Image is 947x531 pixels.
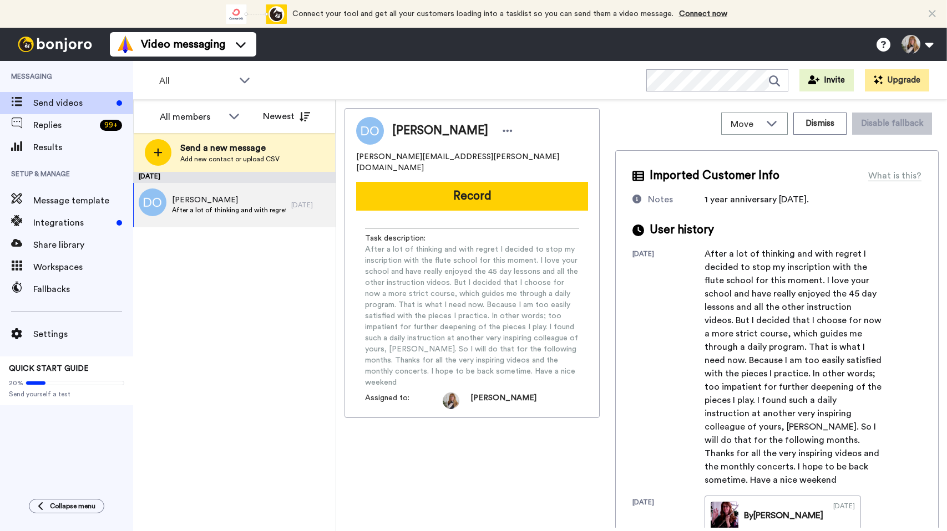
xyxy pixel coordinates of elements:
img: vm-color.svg [117,35,134,53]
span: QUICK START GUIDE [9,365,89,372]
div: 99 + [100,120,122,131]
img: bj-logo-header-white.svg [13,37,97,52]
span: 20% [9,379,23,387]
span: After a lot of thinking and with regret I decided to stop my inscription with the flute school fo... [172,206,286,215]
div: By [PERSON_NAME] [744,509,823,522]
div: animation [226,4,287,24]
span: Imported Customer Info [650,167,779,184]
span: Assigned to: [365,392,443,409]
img: do.png [139,188,166,216]
button: Collapse menu [29,499,104,513]
span: User history [650,222,714,238]
span: Collapse menu [50,502,95,510]
span: Settings [33,328,133,341]
button: Invite [799,69,854,91]
div: After a lot of thinking and with regret I decided to stop my inscription with the flute school fo... [705,247,882,487]
span: Connect your tool and get all your customers loading into a tasklist so you can send them a video... [292,10,673,18]
span: Share library [33,238,133,252]
button: Newest [255,105,318,127]
span: [PERSON_NAME][EMAIL_ADDRESS][PERSON_NAME][DOMAIN_NAME] [356,151,588,173]
a: Connect now [679,10,727,18]
div: All members [160,110,223,124]
span: After a lot of thinking and with regret I decided to stop my inscription with the flute school fo... [365,244,579,388]
span: Video messaging [141,37,225,52]
div: [DATE] [632,249,705,487]
div: What is this? [868,169,921,182]
span: Send yourself a test [9,390,124,399]
span: 1 year anniversary [DATE]. [705,195,809,204]
span: Message template [33,194,133,207]
div: [DATE] [133,172,336,183]
span: Replies [33,119,95,132]
span: Fallbacks [33,283,133,296]
span: Add new contact or upload CSV [180,155,280,164]
span: Integrations [33,216,112,229]
span: All [159,74,234,88]
span: Workspaces [33,261,133,274]
div: [DATE] [833,502,855,529]
span: [PERSON_NAME] [470,392,536,409]
span: Send videos [33,96,112,110]
button: Record [356,182,588,211]
button: Dismiss [793,113,847,135]
span: Task description : [365,233,443,244]
img: 709ce1cb-287c-49ca-8202-ee97d137c693-thumb.jpg [711,502,738,529]
span: [PERSON_NAME] [172,195,286,206]
img: Image of Dorine Oppermann [356,117,384,145]
button: Upgrade [865,69,929,91]
img: b92c3bcc-6fde-43af-a477-fd3260b9ac74-1704150100.jpg [443,392,459,409]
button: Disable fallback [852,113,932,135]
span: [PERSON_NAME] [392,122,488,139]
div: Notes [648,193,673,206]
span: Results [33,141,133,154]
span: Send a new message [180,141,280,155]
div: [DATE] [291,201,330,210]
span: Move [731,118,761,131]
